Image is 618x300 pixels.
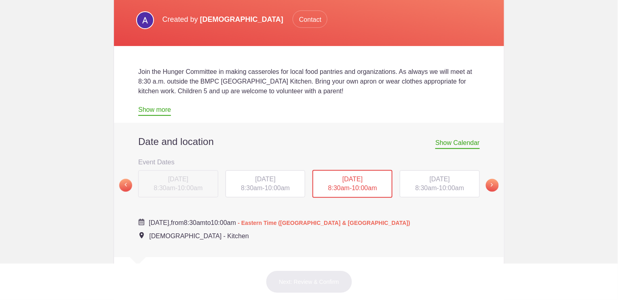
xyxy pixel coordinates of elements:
[211,219,236,226] span: 10:00am
[328,185,350,191] span: 8:30am
[435,139,479,149] span: Show Calendar
[430,176,450,183] span: [DATE]
[312,170,392,198] div: -
[225,170,306,198] button: [DATE] 8:30am-10:00am
[138,156,480,168] h3: Event Dates
[255,176,275,183] span: [DATE]
[139,232,144,239] img: Event location
[138,219,145,225] img: Cal purple
[149,219,171,226] span: [DATE],
[138,106,171,116] a: Show more
[226,170,306,198] div: -
[265,185,290,191] span: 10:00am
[399,170,480,198] button: [DATE] 8:30am-10:00am
[138,67,480,96] div: Join the Hunger Committee in making casseroles for local food pantries and organizations. As alwa...
[439,185,464,191] span: 10:00am
[312,170,393,199] button: [DATE] 8:30am-10:00am
[266,271,352,293] button: Next: Review & Confirm
[241,185,262,191] span: 8:30am
[149,219,410,226] span: from to
[400,170,480,198] div: -
[238,220,410,226] span: - Eastern Time ([GEOGRAPHIC_DATA] & [GEOGRAPHIC_DATA])
[136,11,154,29] img: Aachttdkukrdlqmgznb2fi27sx73nm0xmqpxl6qhz1 eldkc s96 c?1690216858
[149,233,249,239] span: [DEMOGRAPHIC_DATA] - Kitchen
[162,10,328,28] p: Created by
[415,185,437,191] span: 8:30am
[184,219,205,226] span: 8:30am
[342,176,363,183] span: [DATE]
[138,136,480,148] h2: Date and location
[352,185,377,191] span: 10:00am
[293,10,327,28] span: Contact
[200,15,283,23] span: [DEMOGRAPHIC_DATA]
